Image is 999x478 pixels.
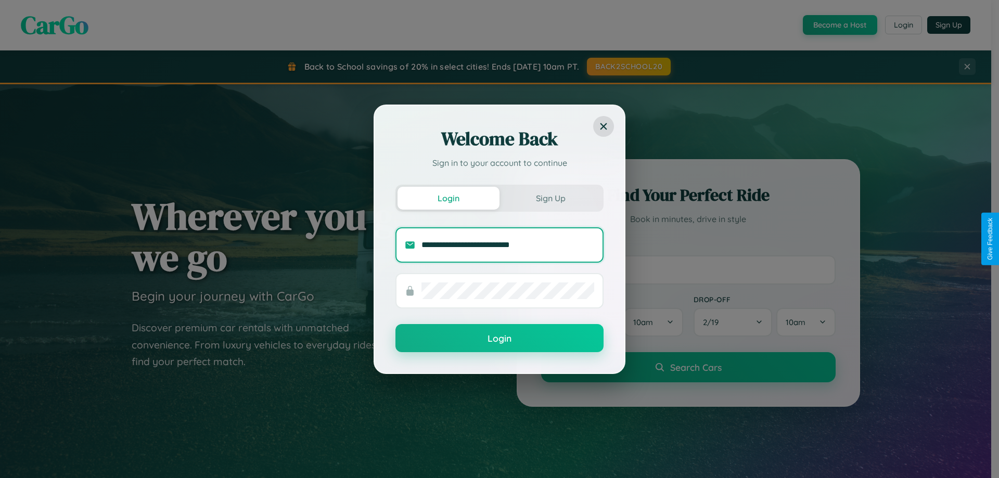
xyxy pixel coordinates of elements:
[987,218,994,260] div: Give Feedback
[499,187,601,210] button: Sign Up
[398,187,499,210] button: Login
[395,126,604,151] h2: Welcome Back
[395,324,604,352] button: Login
[395,157,604,169] p: Sign in to your account to continue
